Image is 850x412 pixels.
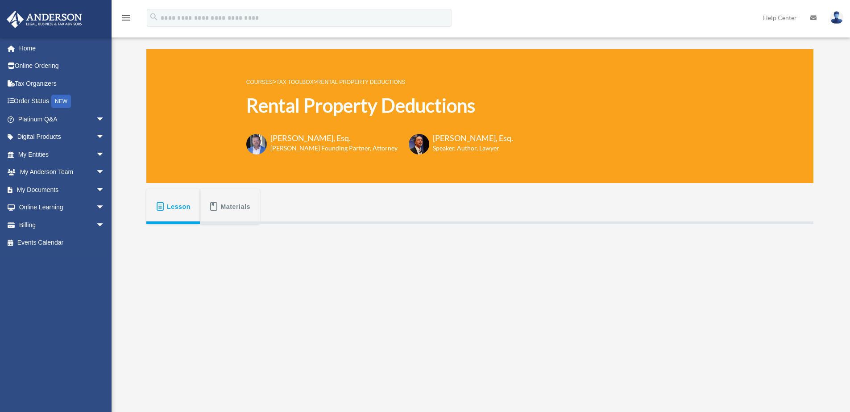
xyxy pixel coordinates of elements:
[149,12,159,22] i: search
[270,144,398,153] h6: [PERSON_NAME] Founding Partner, Attorney
[6,199,118,216] a: Online Learningarrow_drop_down
[6,146,118,163] a: My Entitiesarrow_drop_down
[6,181,118,199] a: My Documentsarrow_drop_down
[246,79,273,85] a: COURSES
[6,216,118,234] a: Billingarrow_drop_down
[433,133,513,144] h3: [PERSON_NAME], Esq.
[246,76,513,87] p: > >
[830,11,843,24] img: User Pic
[6,75,118,92] a: Tax Organizers
[120,16,131,23] a: menu
[167,199,191,215] span: Lesson
[6,234,118,252] a: Events Calendar
[246,92,513,119] h1: Rental Property Deductions
[4,11,85,28] img: Anderson Advisors Platinum Portal
[96,128,114,146] span: arrow_drop_down
[96,199,114,217] span: arrow_drop_down
[6,128,118,146] a: Digital Productsarrow_drop_down
[96,163,114,182] span: arrow_drop_down
[96,216,114,234] span: arrow_drop_down
[51,95,71,108] div: NEW
[6,39,118,57] a: Home
[221,199,251,215] span: Materials
[409,134,429,154] img: Scott-Estill-Headshot.png
[6,110,118,128] a: Platinum Q&Aarrow_drop_down
[120,12,131,23] i: menu
[96,146,114,164] span: arrow_drop_down
[270,133,398,144] h3: [PERSON_NAME], Esq.
[246,134,267,154] img: Toby-circle-head.png
[96,110,114,129] span: arrow_drop_down
[96,181,114,199] span: arrow_drop_down
[6,92,118,111] a: Order StatusNEW
[317,79,406,85] a: Rental Property Deductions
[433,144,502,153] h6: Speaker, Author, Lawyer
[6,163,118,181] a: My Anderson Teamarrow_drop_down
[276,79,313,85] a: Tax Toolbox
[6,57,118,75] a: Online Ordering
